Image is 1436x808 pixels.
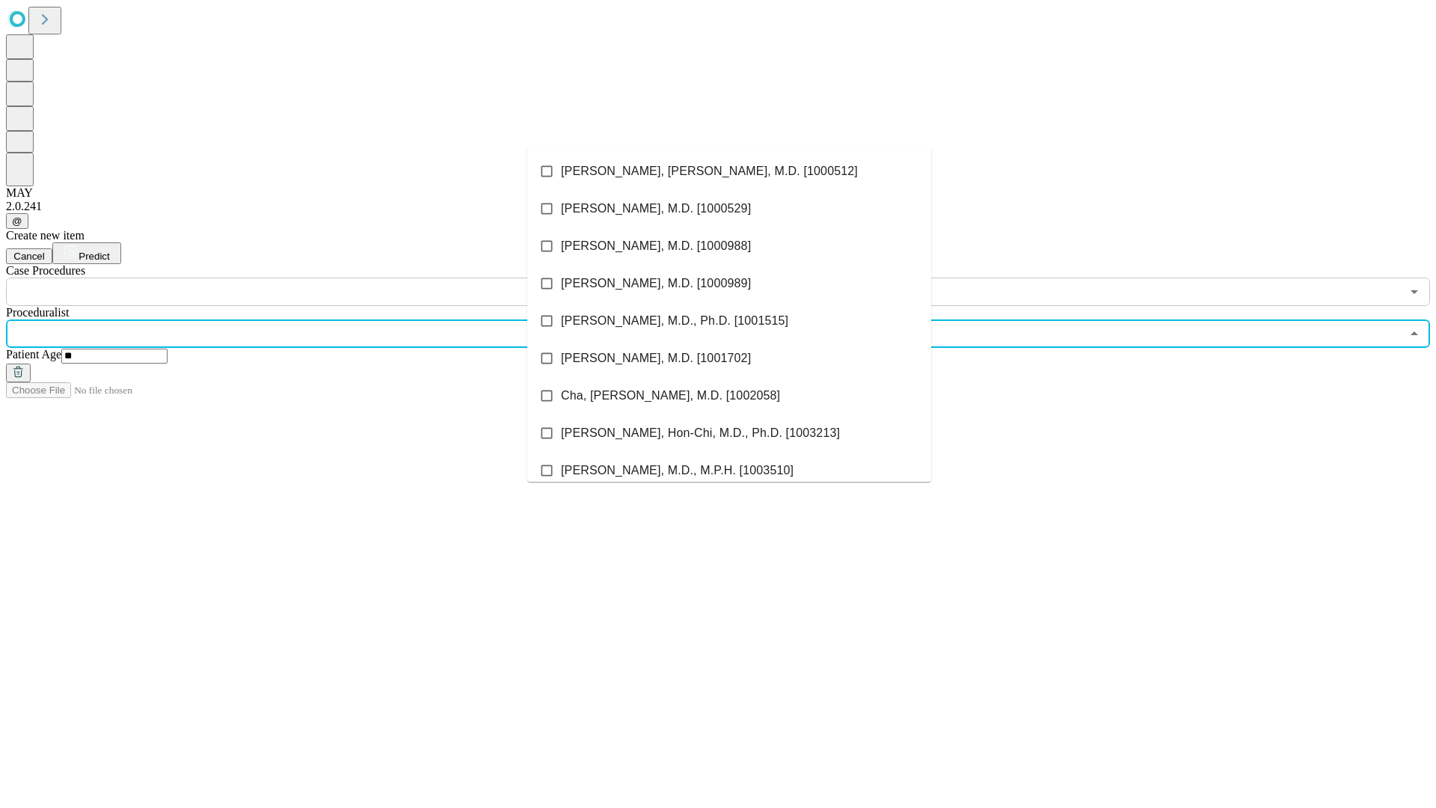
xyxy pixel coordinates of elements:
[6,348,61,361] span: Patient Age
[6,264,85,277] span: Scheduled Procedure
[13,251,45,262] span: Cancel
[1404,281,1425,302] button: Open
[6,229,85,242] span: Create new item
[561,237,751,255] span: [PERSON_NAME], M.D. [1000988]
[561,424,840,442] span: [PERSON_NAME], Hon-Chi, M.D., Ph.D. [1003213]
[12,215,22,227] span: @
[561,387,780,405] span: Cha, [PERSON_NAME], M.D. [1002058]
[561,462,794,480] span: [PERSON_NAME], M.D., M.P.H. [1003510]
[1404,323,1425,344] button: Close
[6,200,1430,213] div: 2.0.241
[561,275,751,293] span: [PERSON_NAME], M.D. [1000989]
[561,349,751,367] span: [PERSON_NAME], M.D. [1001702]
[6,213,28,229] button: @
[79,251,109,262] span: Predict
[6,186,1430,200] div: MAY
[561,200,751,218] span: [PERSON_NAME], M.D. [1000529]
[52,242,121,264] button: Predict
[561,162,858,180] span: [PERSON_NAME], [PERSON_NAME], M.D. [1000512]
[6,248,52,264] button: Cancel
[561,312,788,330] span: [PERSON_NAME], M.D., Ph.D. [1001515]
[6,306,69,319] span: Proceduralist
